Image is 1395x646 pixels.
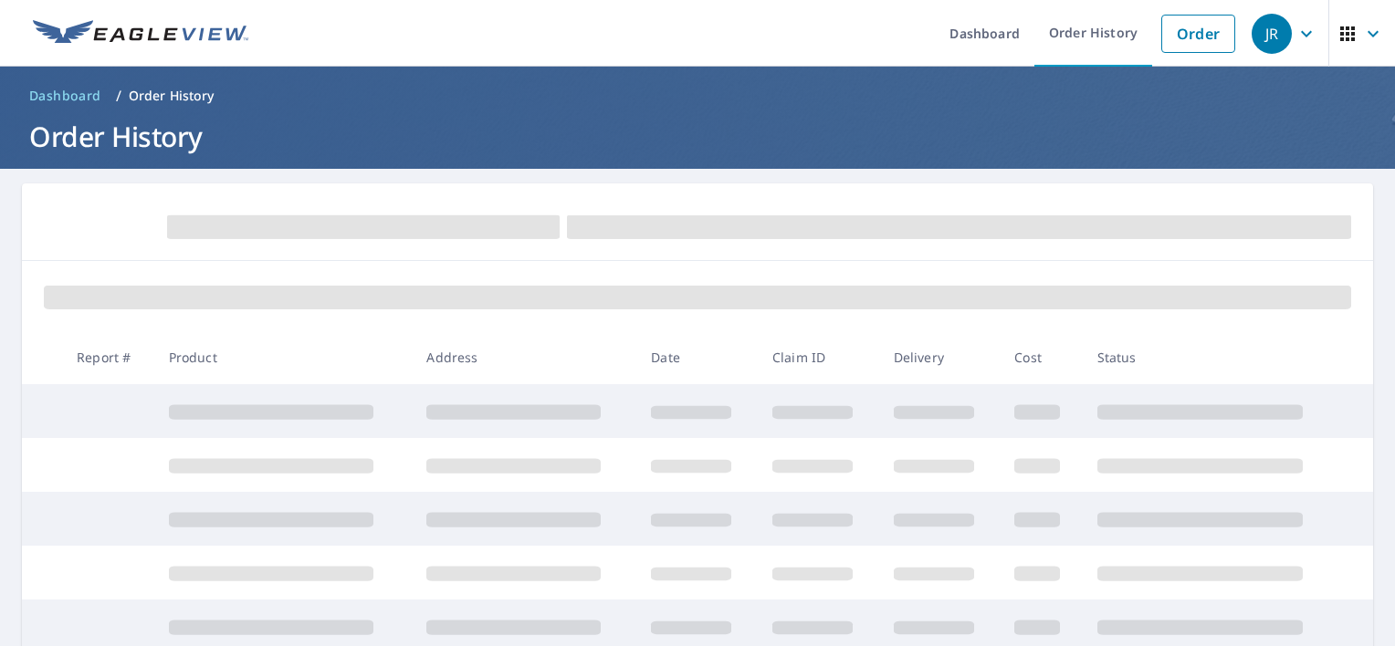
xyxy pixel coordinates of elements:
th: Address [412,330,636,384]
p: Order History [129,87,215,105]
a: Dashboard [22,81,109,110]
th: Date [636,330,758,384]
th: Status [1083,330,1341,384]
nav: breadcrumb [22,81,1373,110]
li: / [116,85,121,107]
th: Delivery [879,330,1001,384]
th: Claim ID [758,330,879,384]
img: EV Logo [33,20,248,47]
a: Order [1161,15,1235,53]
th: Product [154,330,413,384]
span: Dashboard [29,87,101,105]
h1: Order History [22,118,1373,155]
div: JR [1252,14,1292,54]
th: Cost [1000,330,1082,384]
th: Report # [62,330,154,384]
